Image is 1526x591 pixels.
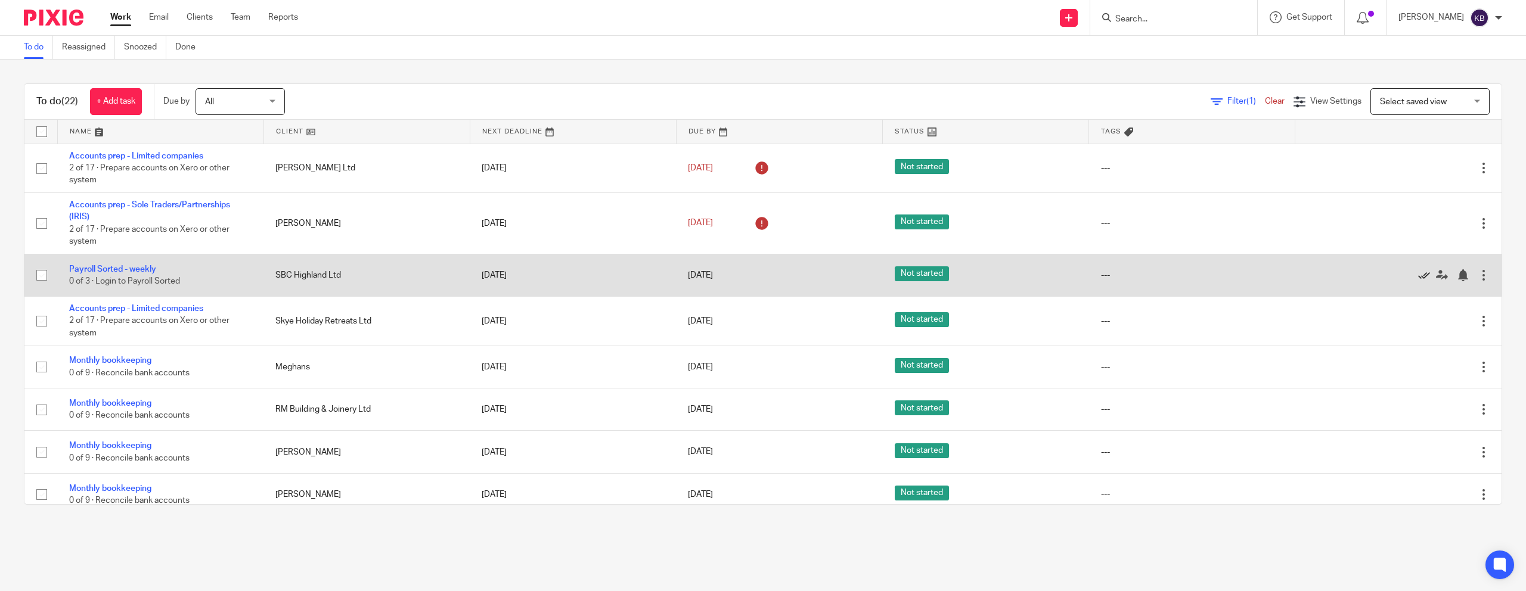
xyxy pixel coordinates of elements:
[268,11,298,23] a: Reports
[1310,97,1361,105] span: View Settings
[61,97,78,106] span: (22)
[688,448,713,456] span: [DATE]
[69,356,151,365] a: Monthly bookkeeping
[895,266,949,281] span: Not started
[205,98,214,106] span: All
[69,225,229,246] span: 2 of 17 · Prepare accounts on Xero or other system
[231,11,250,23] a: Team
[1101,446,1283,458] div: ---
[124,36,166,59] a: Snoozed
[90,88,142,115] a: + Add task
[1101,217,1283,229] div: ---
[1246,97,1256,105] span: (1)
[470,254,676,296] td: [DATE]
[69,496,190,505] span: 0 of 9 · Reconcile bank accounts
[1101,128,1121,135] span: Tags
[69,265,156,273] a: Payroll Sorted - weekly
[263,388,470,431] td: RM Building & Joinery Ltd
[36,95,78,108] h1: To do
[263,346,470,388] td: Meghans
[24,10,83,26] img: Pixie
[69,484,151,493] a: Monthly bookkeeping
[895,312,949,327] span: Not started
[1227,97,1265,105] span: Filter
[1101,162,1283,174] div: ---
[470,192,676,254] td: [DATE]
[470,297,676,346] td: [DATE]
[263,431,470,473] td: [PERSON_NAME]
[688,363,713,371] span: [DATE]
[1101,269,1283,281] div: ---
[1380,98,1447,106] span: Select saved view
[175,36,204,59] a: Done
[1470,8,1489,27] img: svg%3E
[69,317,229,338] span: 2 of 17 · Prepare accounts on Xero or other system
[69,441,151,450] a: Monthly bookkeeping
[187,11,213,23] a: Clients
[69,411,190,419] span: 0 of 9 · Reconcile bank accounts
[69,201,230,221] a: Accounts prep - Sole Traders/Partnerships (IRIS)
[1418,269,1436,281] a: Mark as done
[69,454,190,462] span: 0 of 9 · Reconcile bank accounts
[263,192,470,254] td: [PERSON_NAME]
[895,159,949,174] span: Not started
[69,304,203,313] a: Accounts prep - Limited companies
[69,277,180,285] span: 0 of 3 · Login to Payroll Sorted
[895,358,949,373] span: Not started
[1114,14,1221,25] input: Search
[895,443,949,458] span: Not started
[895,400,949,415] span: Not started
[895,214,949,229] span: Not started
[688,490,713,499] span: [DATE]
[688,405,713,413] span: [DATE]
[69,369,190,377] span: 0 of 9 · Reconcile bank accounts
[163,95,190,107] p: Due by
[895,486,949,500] span: Not started
[263,254,470,296] td: SBC Highland Ltd
[1398,11,1464,23] p: [PERSON_NAME]
[149,11,169,23] a: Email
[24,36,53,59] a: To do
[470,473,676,515] td: [DATE]
[470,346,676,388] td: [DATE]
[470,431,676,473] td: [DATE]
[69,152,203,160] a: Accounts prep - Limited companies
[263,473,470,515] td: [PERSON_NAME]
[1101,403,1283,415] div: ---
[1101,361,1283,373] div: ---
[69,164,229,185] span: 2 of 17 · Prepare accounts on Xero or other system
[688,271,713,279] span: [DATE]
[470,144,676,192] td: [DATE]
[470,388,676,431] td: [DATE]
[1286,13,1332,21] span: Get Support
[263,297,470,346] td: Skye Holiday Retreats Ltd
[110,11,131,23] a: Work
[688,219,713,228] span: [DATE]
[688,164,713,172] span: [DATE]
[62,36,115,59] a: Reassigned
[69,399,151,408] a: Monthly bookkeeping
[1101,489,1283,500] div: ---
[1265,97,1285,105] a: Clear
[688,317,713,325] span: [DATE]
[263,144,470,192] td: [PERSON_NAME] Ltd
[1101,315,1283,327] div: ---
